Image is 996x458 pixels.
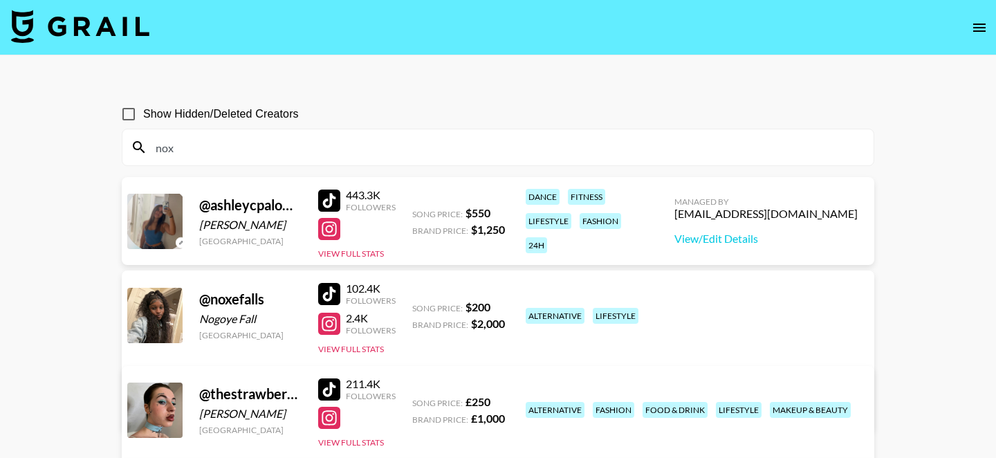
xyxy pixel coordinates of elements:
[716,402,762,418] div: lifestyle
[199,312,302,326] div: Nogoye Fall
[966,14,993,42] button: open drawer
[143,106,299,122] span: Show Hidden/Deleted Creators
[346,391,396,401] div: Followers
[346,311,396,325] div: 2.4K
[471,412,505,425] strong: £ 1,000
[674,196,858,207] div: Managed By
[526,237,547,253] div: 24h
[199,425,302,435] div: [GEOGRAPHIC_DATA]
[11,10,149,43] img: Grail Talent
[199,236,302,246] div: [GEOGRAPHIC_DATA]
[412,303,463,313] span: Song Price:
[580,213,621,229] div: fashion
[471,223,505,236] strong: $ 1,250
[526,308,584,324] div: alternative
[318,248,384,259] button: View Full Stats
[346,325,396,336] div: Followers
[346,202,396,212] div: Followers
[593,402,634,418] div: fashion
[593,308,638,324] div: lifestyle
[412,320,468,330] span: Brand Price:
[199,330,302,340] div: [GEOGRAPHIC_DATA]
[465,395,490,408] strong: £ 250
[412,414,468,425] span: Brand Price:
[318,437,384,448] button: View Full Stats
[346,377,396,391] div: 211.4K
[465,300,490,313] strong: $ 200
[199,407,302,421] div: [PERSON_NAME]
[199,291,302,308] div: @ noxefalls
[412,226,468,236] span: Brand Price:
[465,206,490,219] strong: $ 550
[674,232,858,246] a: View/Edit Details
[526,402,584,418] div: alternative
[318,344,384,354] button: View Full Stats
[643,402,708,418] div: food & drink
[526,213,571,229] div: lifestyle
[147,136,865,158] input: Search by User Name
[346,295,396,306] div: Followers
[674,207,858,221] div: [EMAIL_ADDRESS][DOMAIN_NAME]
[199,385,302,403] div: @ thestrawberryhayes
[346,188,396,202] div: 443.3K
[346,282,396,295] div: 102.4K
[526,189,560,205] div: dance
[471,317,505,330] strong: $ 2,000
[568,189,605,205] div: fitness
[412,209,463,219] span: Song Price:
[199,196,302,214] div: @ ashleycpalomino
[412,398,463,408] span: Song Price:
[770,402,851,418] div: makeup & beauty
[199,218,302,232] div: [PERSON_NAME]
